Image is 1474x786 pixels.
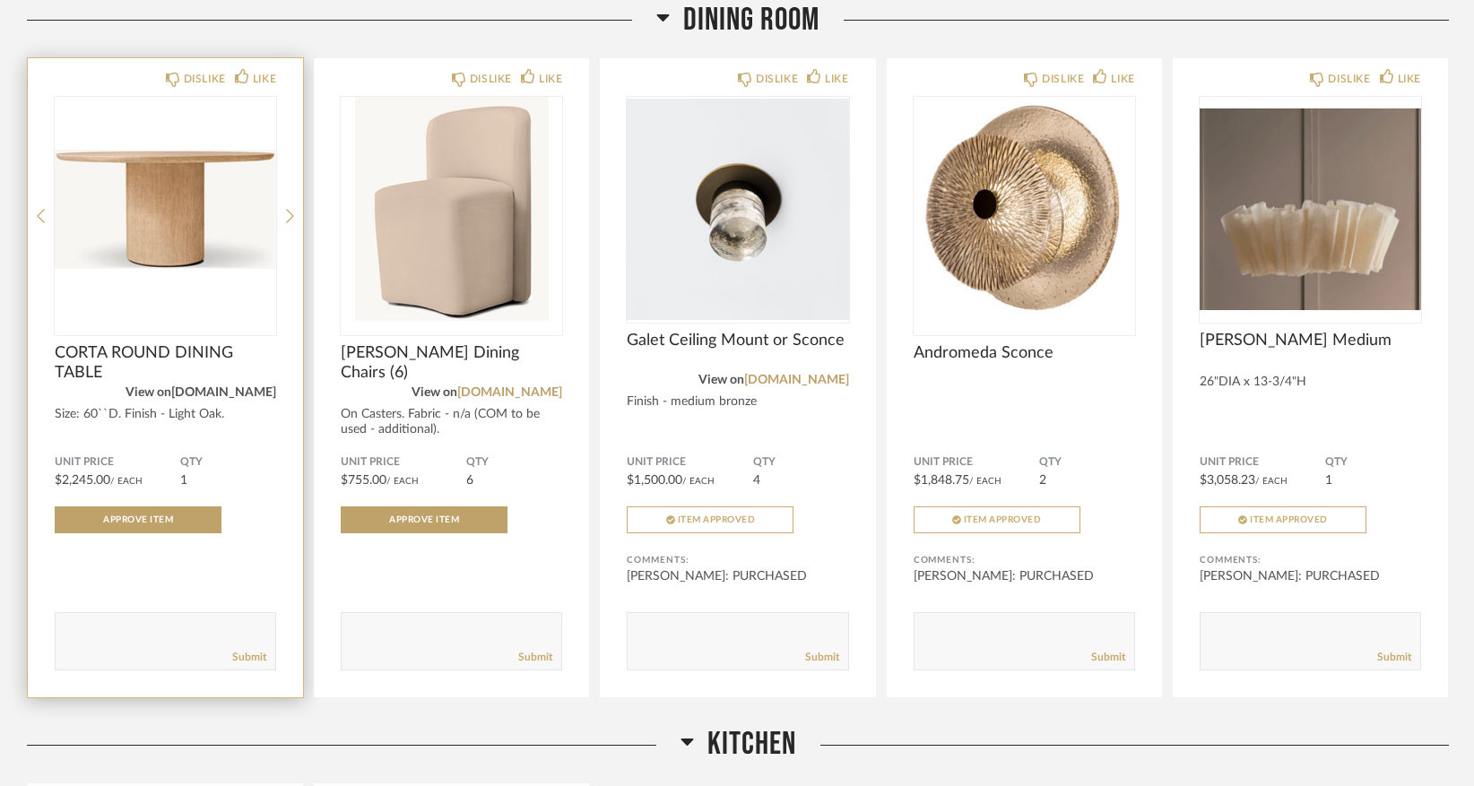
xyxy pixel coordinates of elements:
span: / Each [969,477,1001,486]
div: 0 [914,97,1135,321]
span: Item Approved [1250,515,1328,524]
a: Submit [805,650,839,665]
a: [DOMAIN_NAME] [171,386,276,399]
span: Unit Price [341,455,466,470]
span: $2,245.00 [55,474,110,487]
div: DISLIKE [756,70,798,88]
div: [PERSON_NAME]: PURCHASED [627,567,848,585]
div: DISLIKE [184,70,226,88]
span: Galet Ceiling Mount or Sconce [627,331,848,350]
a: Submit [518,650,552,665]
span: 2 [1039,474,1046,487]
a: Submit [1091,650,1125,665]
span: 1 [180,474,187,487]
span: View on [126,386,171,399]
span: View on [698,374,744,386]
span: Item Approved [678,515,756,524]
button: Approve Item [341,506,507,533]
div: Size: 60``D. Finish - Light Oak. [55,407,276,422]
div: DISLIKE [470,70,512,88]
div: LIKE [1398,70,1421,88]
span: QTY [180,455,276,470]
button: Item Approved [627,506,793,533]
img: undefined [55,97,276,321]
span: Unit Price [627,455,752,470]
div: Comments: [914,551,1135,569]
div: DISLIKE [1042,70,1084,88]
span: Approve Item [103,515,173,524]
span: 1 [1325,474,1332,487]
button: Approve Item [55,506,221,533]
span: $1,848.75 [914,474,969,487]
img: undefined [341,97,562,321]
span: Unit Price [1200,455,1325,470]
a: Submit [232,650,266,665]
span: / Each [386,477,419,486]
div: DISLIKE [1328,70,1370,88]
span: $755.00 [341,474,386,487]
div: LIKE [825,70,848,88]
img: undefined [627,97,848,321]
div: 0 [55,97,276,321]
a: [DOMAIN_NAME] [457,386,562,399]
div: Comments: [627,551,848,569]
span: Kitchen [707,725,796,764]
span: Item Approved [964,515,1042,524]
div: 0 [341,97,562,321]
div: [PERSON_NAME]: PURCHASED [1200,567,1421,585]
span: / Each [682,477,715,486]
span: $1,500.00 [627,474,682,487]
span: CORTA ROUND DINING TABLE [55,343,276,383]
a: Submit [1377,650,1411,665]
span: View on [412,386,457,399]
a: [DOMAIN_NAME] [744,374,849,386]
button: Item Approved [914,506,1080,533]
span: Dining Room [683,1,819,39]
span: Unit Price [55,455,180,470]
button: Item Approved [1200,506,1366,533]
span: QTY [753,455,849,470]
img: undefined [1200,97,1421,321]
span: $3,058.23 [1200,474,1255,487]
span: Andromeda Sconce [914,343,1135,363]
span: Unit Price [914,455,1039,470]
span: 6 [466,474,473,487]
span: / Each [110,477,143,486]
span: Approve Item [389,515,459,524]
span: / Each [1255,477,1288,486]
div: LIKE [1111,70,1134,88]
div: Comments: [1200,551,1421,569]
div: LIKE [539,70,562,88]
span: QTY [1039,455,1135,470]
div: LIKE [253,70,276,88]
div: Finish - medium bronze [627,394,848,410]
span: 4 [753,474,760,487]
img: undefined [914,97,1135,321]
span: QTY [466,455,562,470]
div: 26"DIA x 13-3/4"H [1200,375,1421,390]
span: [PERSON_NAME] Dining Chairs (6) [341,343,562,383]
span: QTY [1325,455,1421,470]
div: [PERSON_NAME]: PURCHASED [914,567,1135,585]
div: On Casters. Fabric - n/a (COM to be used - additional). [341,407,562,437]
span: [PERSON_NAME] Medium [1200,331,1421,350]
